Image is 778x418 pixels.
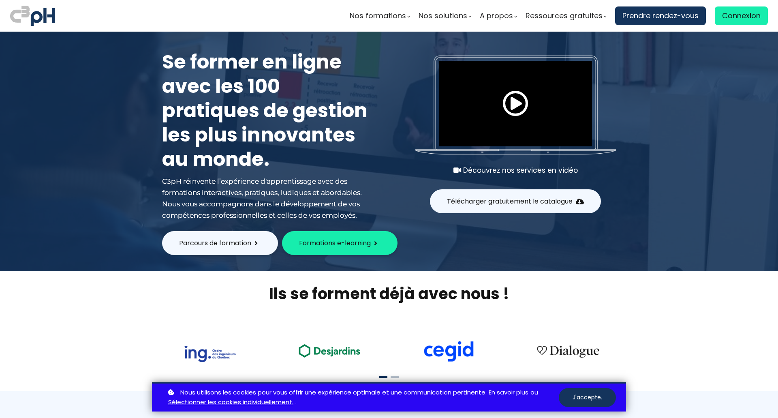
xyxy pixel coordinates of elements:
h2: Ils se forment déjà avec nous ! [152,283,626,304]
div: C3pH réinvente l’expérience d'apprentissage avec des formations interactives, pratiques, ludiques... [162,176,373,221]
a: Connexion [715,6,768,25]
span: Nos formations [350,10,406,22]
button: Télécharger gratuitement le catalogue [430,189,601,213]
span: Parcours de formation [179,238,251,248]
p: ou . [166,388,559,408]
img: cdf238afa6e766054af0b3fe9d0794df.png [423,341,474,362]
div: Découvrez nos services en vidéo [415,165,616,176]
img: 4cbfeea6ce3138713587aabb8dcf64fe.png [532,340,605,362]
img: logo C3PH [10,4,55,28]
span: Télécharger gratuitement le catalogue [447,196,573,206]
a: Sélectionner les cookies individuellement. [168,397,293,407]
span: Prendre rendez-vous [622,10,699,22]
span: Ressources gratuites [526,10,603,22]
span: Connexion [722,10,761,22]
span: A propos [480,10,513,22]
a: Prendre rendez-vous [615,6,706,25]
span: Nos solutions [419,10,467,22]
span: Nous utilisons les cookies pour vous offrir une expérience optimale et une communication pertinente. [180,388,487,398]
button: Formations e-learning [282,231,398,255]
button: Parcours de formation [162,231,278,255]
img: 73f878ca33ad2a469052bbe3fa4fd140.png [184,346,236,362]
h1: Se former en ligne avec les 100 pratiques de gestion les plus innovantes au monde. [162,50,373,171]
span: Formations e-learning [299,238,371,248]
button: J'accepte. [559,388,616,407]
a: En savoir plus [489,388,528,398]
img: ea49a208ccc4d6e7deb170dc1c457f3b.png [293,339,366,362]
